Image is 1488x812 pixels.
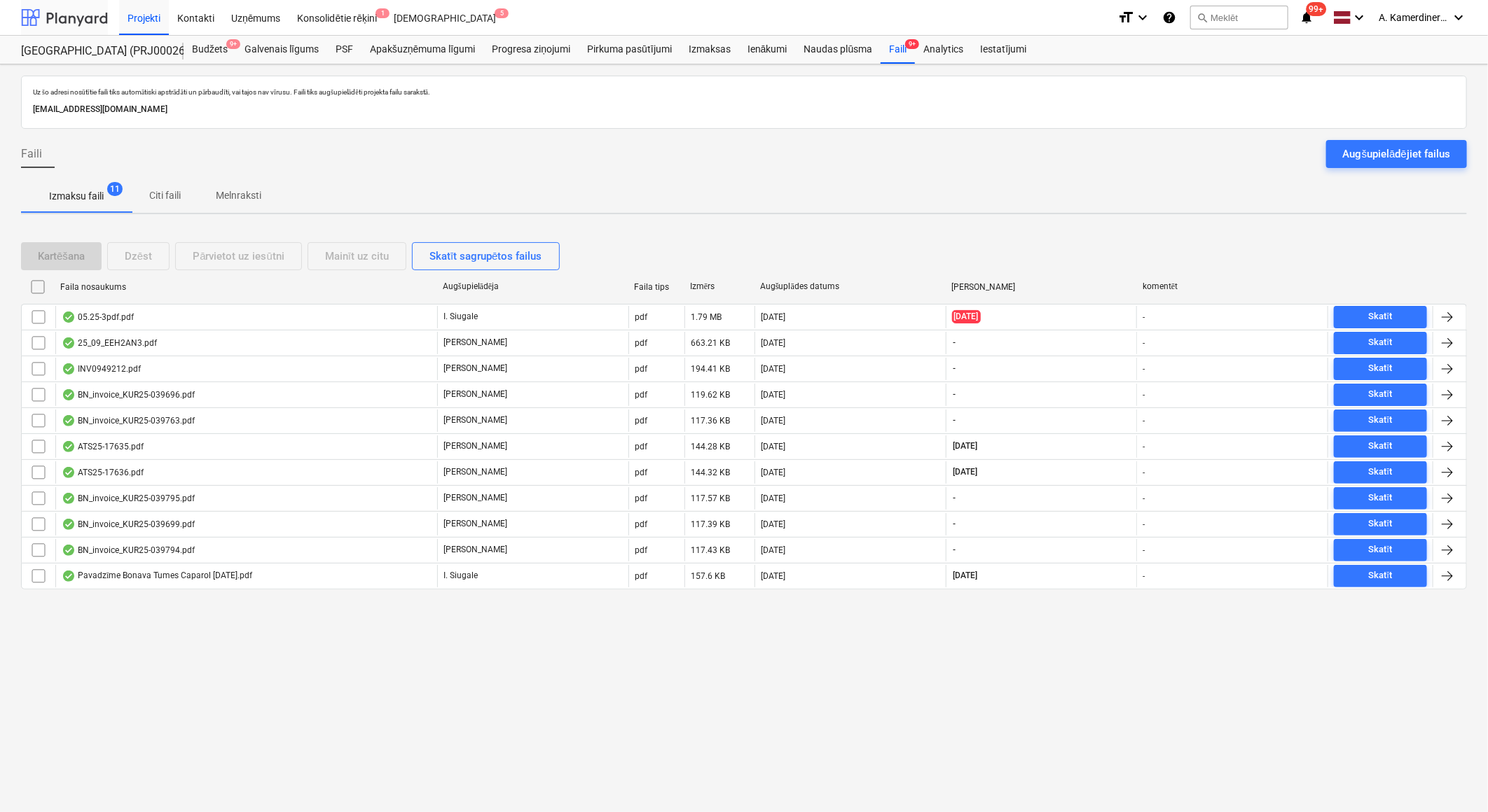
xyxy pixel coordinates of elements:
[1351,9,1368,26] i: keyboard_arrow_down
[429,247,542,265] div: Skatīt sagrupētos failus
[443,544,507,556] p: [PERSON_NAME]
[216,188,261,203] p: Melnraksti
[376,8,390,18] span: 1
[691,571,725,581] div: 157.6 KB
[21,44,167,59] div: [GEOGRAPHIC_DATA] (PRJ0002627, K-1 un K-2(2.kārta) 2601960
[495,8,509,18] span: 5
[739,36,796,64] a: Ienākumi
[1143,519,1145,529] div: -
[761,416,785,426] div: [DATE]
[1379,12,1449,23] span: A. Kamerdinerovs
[1143,338,1145,348] div: -
[33,102,1455,117] p: [EMAIL_ADDRESS][DOMAIN_NAME]
[62,389,195,400] div: BN_invoice_KUR25-039696.pdf
[905,39,919,49] span: 9+
[1143,281,1323,292] div: komentēt
[1143,312,1145,322] div: -
[635,519,647,529] div: pdf
[1450,9,1467,26] i: keyboard_arrow_down
[634,282,679,292] div: Faila tips
[952,466,979,478] span: [DATE]
[62,337,157,349] div: 25_09_EEH2AN3.pdf
[1197,12,1208,23] span: search
[1369,335,1393,351] div: Skatīt
[1143,571,1145,581] div: -
[1369,360,1393,377] div: Skatīt
[951,282,1131,292] div: [PERSON_NAME]
[483,36,579,64] a: Progresa ziņojumi
[443,388,507,400] p: [PERSON_NAME]
[412,242,560,270] button: Skatīt sagrupētos failus
[62,389,76,400] div: OCR pabeigts
[691,442,730,451] div: 144.28 KB
[1334,539,1427,561] button: Skatīt
[1334,384,1427,406] button: Skatīt
[1343,145,1450,163] div: Augšupielādējiet failus
[62,415,195,426] div: BN_invoice_KUR25-039763.pdf
[691,364,730,374] div: 194.41 KB
[62,337,76,349] div: OCR pabeigts
[761,571,785,581] div: [DATE]
[62,493,195,504] div: BN_invoice_KUR25-039795.pdf
[1369,568,1393,584] div: Skatīt
[635,545,647,555] div: pdf
[761,338,785,348] div: [DATE]
[443,414,507,426] p: [PERSON_NAME]
[881,36,915,64] a: Faili9+
[443,311,478,323] p: I. Siugale
[1334,461,1427,484] button: Skatīt
[691,545,730,555] div: 117.43 KB
[915,36,972,64] a: Analytics
[1143,468,1145,477] div: -
[952,363,958,374] span: -
[952,518,958,530] span: -
[1418,745,1488,812] iframe: Chat Widget
[62,415,76,426] div: OCR pabeigts
[1369,464,1393,480] div: Skatīt
[690,281,749,292] div: Izmērs
[62,519,195,530] div: BN_invoice_KUR25-039699.pdf
[149,188,182,203] p: Citi faili
[361,36,483,64] div: Apakšuzņēmuma līgumi
[1334,487,1427,510] button: Skatīt
[62,441,144,452] div: ATS25-17635.pdf
[1300,9,1314,26] i: notifications
[49,189,104,204] p: Izmaksu faili
[62,493,76,504] div: OCR pabeigts
[443,337,507,349] p: [PERSON_NAME]
[1369,438,1393,454] div: Skatīt
[1143,442,1145,451] div: -
[952,310,981,323] span: [DATE]
[952,414,958,426] span: -
[579,36,680,64] a: Pirkuma pasūtījumi
[761,390,785,400] div: [DATE]
[635,338,647,348] div: pdf
[1134,9,1151,26] i: keyboard_arrow_down
[761,519,785,529] div: [DATE]
[443,281,623,292] div: Augšupielādēja
[443,570,478,582] p: I. Siugale
[691,338,730,348] div: 663.21 KB
[62,467,144,478] div: ATS25-17636.pdf
[952,388,958,400] span: -
[60,282,432,292] div: Faila nosaukums
[62,545,76,556] div: OCR pabeigts
[1162,9,1176,26] i: Zināšanu pamats
[33,87,1455,97] p: Uz šo adresi nosūtītie faili tiks automātiski apstrādāti un pārbaudīti, vai tajos nav vīrusu. Fai...
[881,36,915,64] div: Faili
[1117,9,1134,26] i: format_size
[62,570,76,582] div: OCR pabeigts
[680,36,739,64] a: Izmaksas
[62,467,76,478] div: OCR pabeigts
[1334,409,1427,432] button: Skatīt
[761,468,785,477] div: [DATE]
[1369,542,1393,558] div: Skatīt
[952,337,958,349] span: -
[1143,545,1145,555] div: -
[62,519,76,530] div: OCR pabeigts
[236,36,327,64] a: Galvenais līgums
[1307,2,1327,16] span: 99+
